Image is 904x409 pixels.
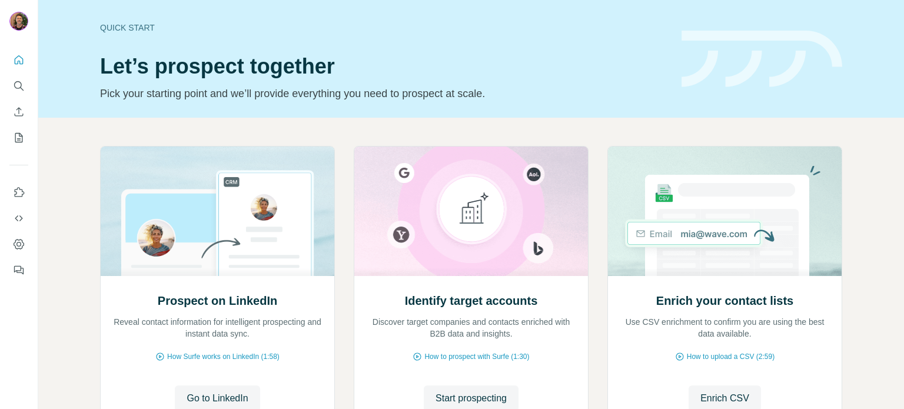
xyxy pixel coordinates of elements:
[158,292,277,309] h2: Prospect on LinkedIn
[682,31,842,88] img: banner
[620,316,830,340] p: Use CSV enrichment to confirm you are using the best data available.
[100,22,667,34] div: Quick start
[187,391,248,405] span: Go to LinkedIn
[100,55,667,78] h1: Let’s prospect together
[9,49,28,71] button: Quick start
[354,147,589,276] img: Identify target accounts
[9,234,28,255] button: Dashboard
[9,208,28,229] button: Use Surfe API
[9,101,28,122] button: Enrich CSV
[112,316,323,340] p: Reveal contact information for intelligent prospecting and instant data sync.
[167,351,280,362] span: How Surfe works on LinkedIn (1:58)
[687,351,775,362] span: How to upload a CSV (2:59)
[700,391,749,405] span: Enrich CSV
[366,316,576,340] p: Discover target companies and contacts enriched with B2B data and insights.
[607,147,842,276] img: Enrich your contact lists
[9,12,28,31] img: Avatar
[424,351,529,362] span: How to prospect with Surfe (1:30)
[9,75,28,97] button: Search
[100,85,667,102] p: Pick your starting point and we’ll provide everything you need to prospect at scale.
[9,182,28,203] button: Use Surfe on LinkedIn
[9,127,28,148] button: My lists
[100,147,335,276] img: Prospect on LinkedIn
[436,391,507,405] span: Start prospecting
[9,260,28,281] button: Feedback
[405,292,538,309] h2: Identify target accounts
[656,292,793,309] h2: Enrich your contact lists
